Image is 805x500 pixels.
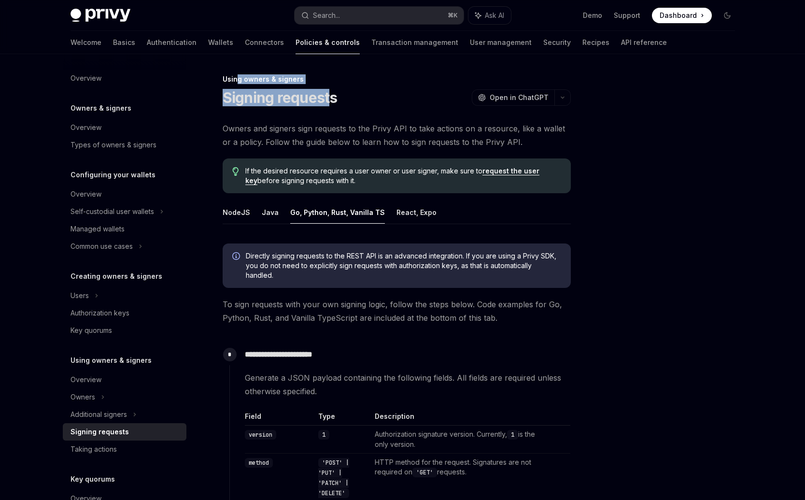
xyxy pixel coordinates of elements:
[485,11,504,20] span: Ask AI
[621,31,667,54] a: API reference
[71,374,101,386] div: Overview
[318,458,349,498] code: 'POST' | 'PUT' | 'PATCH' | 'DELETE'
[71,31,101,54] a: Welcome
[371,31,458,54] a: Transaction management
[472,89,554,106] button: Open in ChatGPT
[71,169,155,181] h5: Configuring your wallets
[371,412,551,426] th: Description
[582,31,609,54] a: Recipes
[63,441,186,458] a: Taking actions
[448,12,458,19] span: ⌘ K
[63,119,186,136] a: Overview
[71,355,152,366] h5: Using owners & signers
[71,443,117,455] div: Taking actions
[71,426,129,438] div: Signing requests
[412,468,437,477] code: 'GET'
[113,31,135,54] a: Basics
[314,412,371,426] th: Type
[71,9,130,22] img: dark logo
[63,220,186,238] a: Managed wallets
[245,166,561,186] span: If the desired resource requires a user owner or user signer, make sure to before signing request...
[223,74,571,84] div: Using owners & signers
[262,201,279,224] button: Java
[63,423,186,441] a: Signing requests
[245,31,284,54] a: Connectors
[652,8,712,23] a: Dashboard
[71,72,101,84] div: Overview
[490,93,549,102] span: Open in ChatGPT
[147,31,197,54] a: Authentication
[223,298,571,325] span: To sign requests with your own signing logic, follow the steps below. Code examples for Go, Pytho...
[232,167,239,176] svg: Tip
[63,304,186,322] a: Authorization keys
[63,70,186,87] a: Overview
[660,11,697,20] span: Dashboard
[71,391,95,403] div: Owners
[63,186,186,203] a: Overview
[71,473,115,485] h5: Key quorums
[543,31,571,54] a: Security
[71,223,125,235] div: Managed wallets
[71,409,127,420] div: Additional signers
[470,31,532,54] a: User management
[63,322,186,339] a: Key quorums
[313,10,340,21] div: Search...
[583,11,602,20] a: Demo
[71,307,129,319] div: Authorization keys
[63,371,186,388] a: Overview
[720,8,735,23] button: Toggle dark mode
[71,206,154,217] div: Self-custodial user wallets
[245,371,570,398] span: Generate a JSON payload containing the following fields. All fields are required unless otherwise...
[71,271,162,282] h5: Creating owners & signers
[614,11,640,20] a: Support
[208,31,233,54] a: Wallets
[246,251,561,280] span: Directly signing requests to the REST API is an advanced integration. If you are using a Privy SD...
[71,325,112,336] div: Key quorums
[71,122,101,133] div: Overview
[468,7,511,24] button: Ask AI
[232,252,242,262] svg: Info
[223,122,571,149] span: Owners and signers sign requests to the Privy API to take actions on a resource, like a wallet or...
[63,136,186,154] a: Types of owners & signers
[296,31,360,54] a: Policies & controls
[318,430,329,440] code: 1
[71,139,156,151] div: Types of owners & signers
[71,102,131,114] h5: Owners & signers
[223,89,338,106] h1: Signing requests
[245,430,276,440] code: version
[223,201,250,224] button: NodeJS
[71,290,89,301] div: Users
[71,188,101,200] div: Overview
[245,458,273,468] code: method
[507,430,518,440] code: 1
[290,201,385,224] button: Go, Python, Rust, Vanilla TS
[295,7,464,24] button: Search...⌘K
[396,201,437,224] button: React, Expo
[71,241,133,252] div: Common use cases
[371,426,551,454] td: Authorization signature version. Currently, is the only version.
[245,412,315,426] th: Field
